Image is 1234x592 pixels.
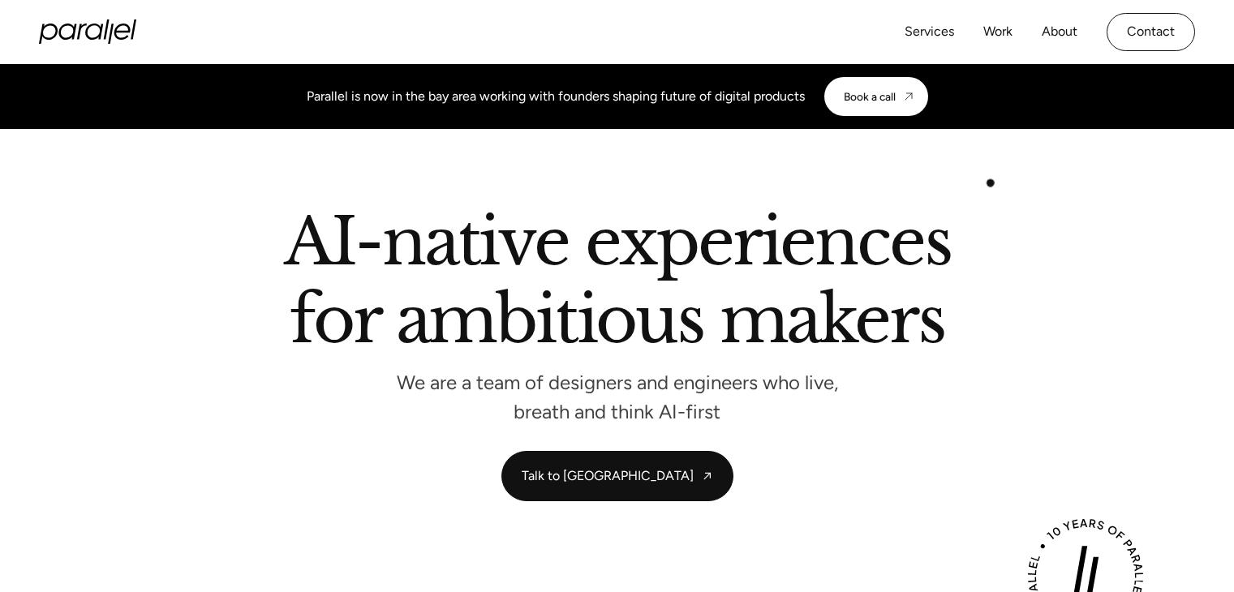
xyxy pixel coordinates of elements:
[844,90,896,103] div: Book a call
[1107,13,1195,51] a: Contact
[155,210,1080,358] h2: AI-native experiences for ambitious makers
[902,90,915,103] img: CTA arrow image
[983,20,1013,44] a: Work
[824,77,928,116] a: Book a call
[905,20,954,44] a: Services
[39,19,136,44] a: home
[307,87,805,106] div: Parallel is now in the bay area working with founders shaping future of digital products
[1042,20,1077,44] a: About
[374,375,861,418] p: We are a team of designers and engineers who live, breath and think AI-first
